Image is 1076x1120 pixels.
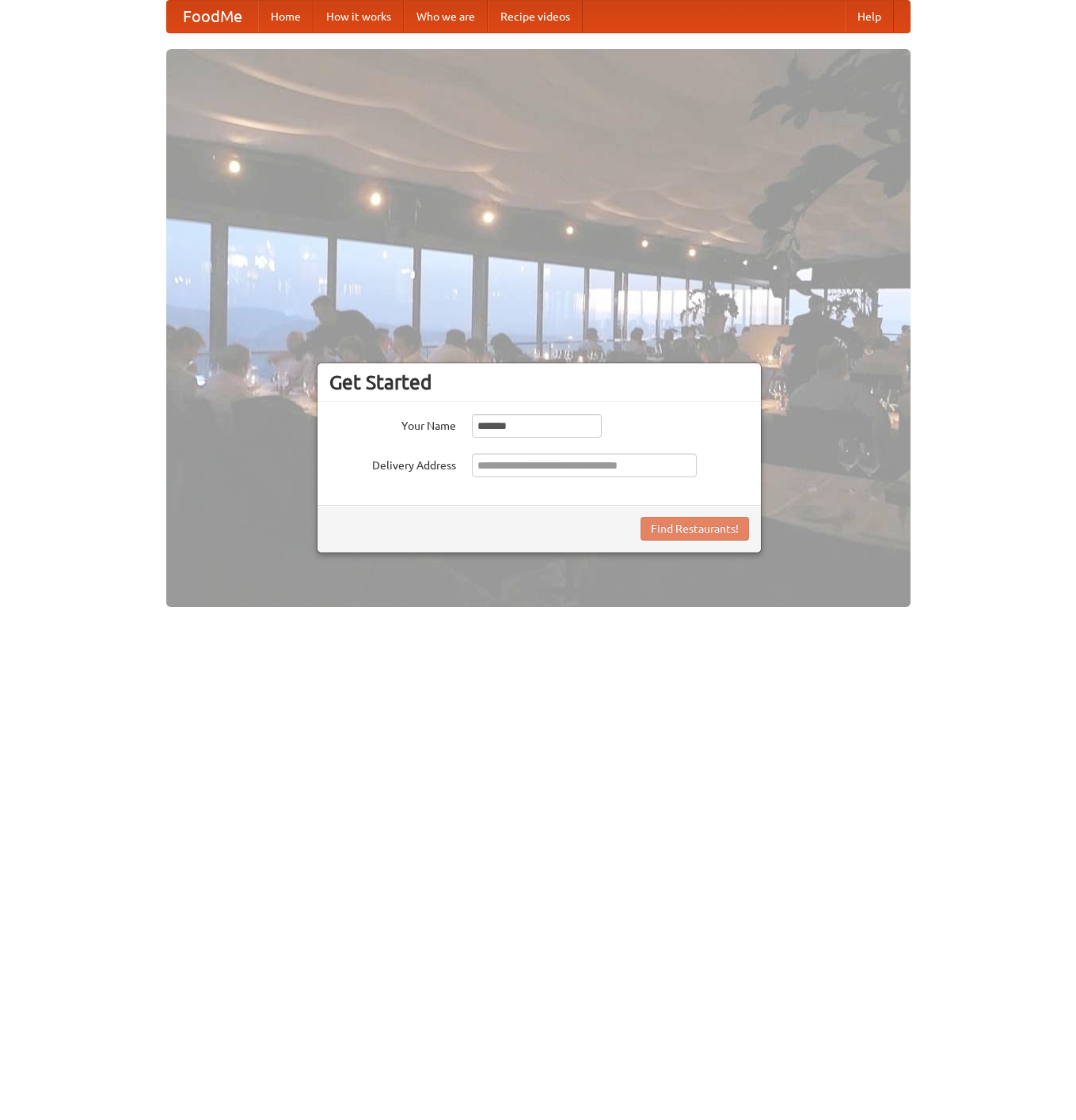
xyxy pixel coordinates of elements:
[641,517,749,541] button: Find Restaurants!
[404,1,488,32] a: Who we are
[845,1,894,32] a: Help
[329,414,456,434] label: Your Name
[258,1,314,32] a: Home
[314,1,404,32] a: How it works
[488,1,583,32] a: Recipe videos
[167,1,258,32] a: FoodMe
[329,370,749,394] h3: Get Started
[329,454,456,473] label: Delivery Address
